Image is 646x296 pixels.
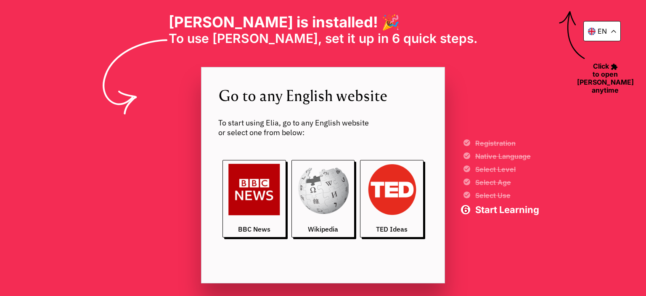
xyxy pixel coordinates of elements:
span: TED Ideas [376,225,408,234]
span: Select Age [475,179,539,186]
span: Go to any English website [218,84,428,106]
img: ted [366,164,418,216]
span: Registration [475,140,539,147]
span: Wikipedia [308,225,338,234]
a: TED Ideas [360,160,424,237]
p: en [598,27,607,35]
span: To start using Elia, go to any English website or select one from below: [218,118,428,137]
span: Select Use [475,192,539,199]
span: Native Language [475,153,539,160]
span: BBC News [238,225,270,234]
a: Wikipedia [291,160,355,237]
h1: [PERSON_NAME] is installed! 🎉 [169,13,478,31]
a: BBC News [222,160,286,237]
span: Select Level [475,166,539,173]
span: To use [PERSON_NAME], set it up in 6 quick steps. [169,31,478,46]
span: Start Learning [475,205,539,214]
span: Click to open [PERSON_NAME] anytime [572,61,638,94]
img: wikipedia [297,164,349,216]
img: bbc [228,164,280,216]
